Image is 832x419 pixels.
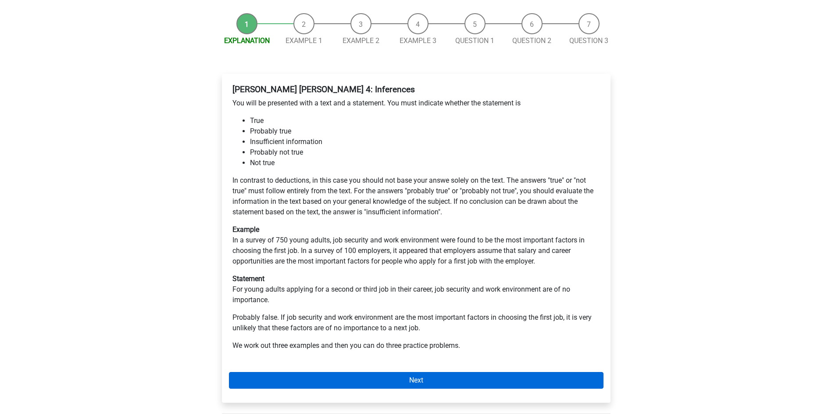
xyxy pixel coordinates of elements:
[232,84,415,94] b: [PERSON_NAME] [PERSON_NAME] 4: Inferences
[224,36,270,45] a: Explanation
[250,137,600,147] li: Insufficient information
[250,126,600,137] li: Probably true
[232,340,600,351] p: We work out three examples and then you can do three practice problems.
[455,36,494,45] a: Question 1
[512,36,551,45] a: Question 2
[286,36,322,45] a: Example 1
[400,36,436,45] a: Example 3
[232,98,600,108] p: You will be presented with a text and a statement. You must indicate whether the statement is
[232,175,600,217] p: In contrast to deductions, in this case you should not base your answe solely on the text. The an...
[232,312,600,333] p: Probably false. If job security and work environment are the most important factors in choosing t...
[229,372,603,389] a: Next
[250,116,600,126] li: True
[569,36,608,45] a: Question 3
[250,158,600,168] li: Not true
[343,36,379,45] a: Example 2
[232,274,600,305] p: For young adults applying for a second or third job in their career, job security and work enviro...
[232,224,600,267] p: In a survey of 750 young adults, job security and work environment were found to be the most impo...
[250,147,600,158] li: Probably not true
[232,275,264,283] b: Statement
[232,225,259,234] b: Example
